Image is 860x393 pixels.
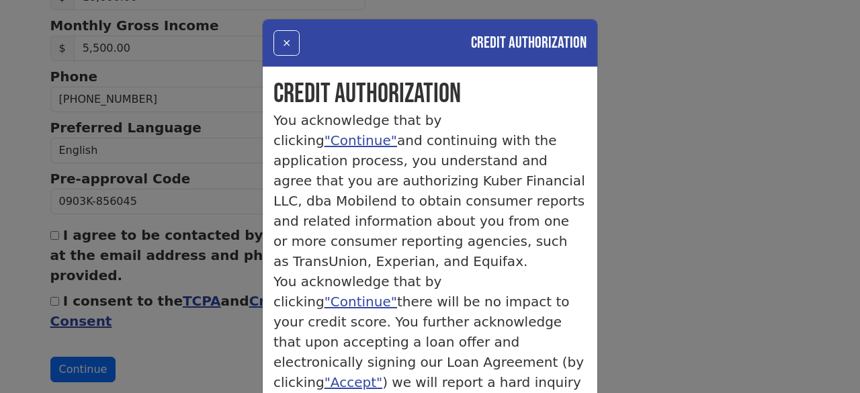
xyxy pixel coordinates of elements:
[325,132,397,148] a: "Continue"
[273,110,587,271] p: You acknowledge that by clicking and continuing with the application process, you understand and ...
[325,374,383,390] a: "Accept"
[273,30,300,56] button: ×
[471,31,587,55] h4: Credit Authorization
[273,78,587,110] h1: Credit Authorization
[325,294,397,310] a: "Continue"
